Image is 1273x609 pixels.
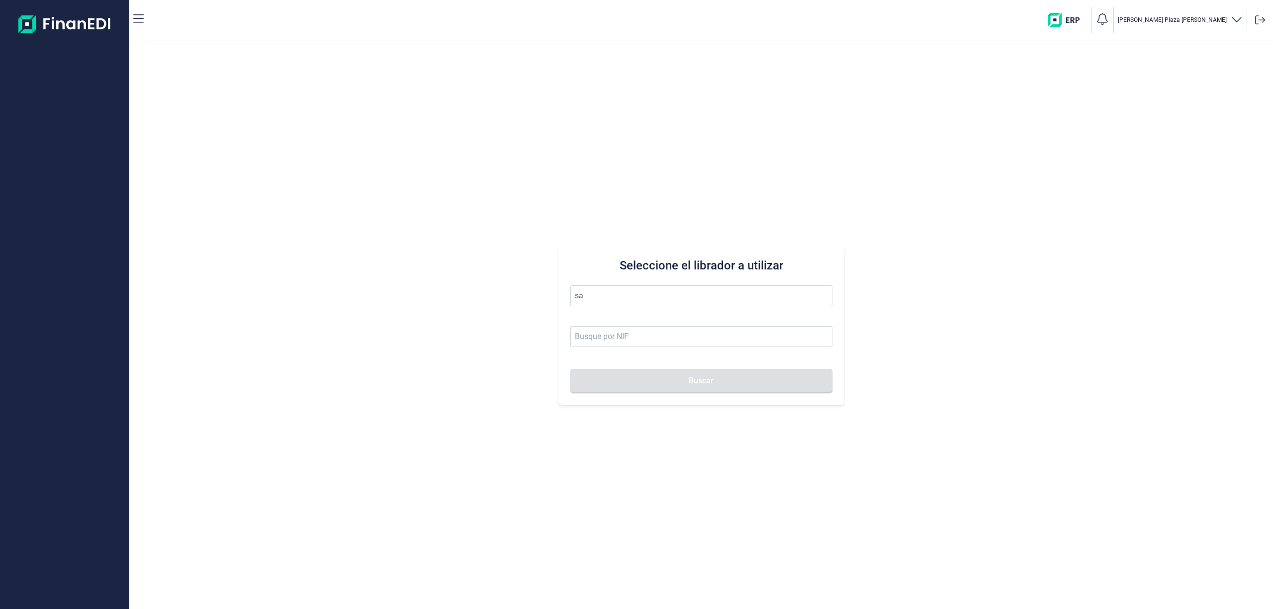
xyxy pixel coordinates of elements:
[570,326,832,347] input: Busque por NIF
[689,377,714,384] span: Buscar
[570,369,832,393] button: Buscar
[570,285,832,306] input: Seleccione la razón social
[1048,13,1087,27] img: erp
[1118,13,1243,27] button: [PERSON_NAME] Plaza [PERSON_NAME]
[1118,16,1227,24] p: [PERSON_NAME] Plaza [PERSON_NAME]
[570,258,832,273] h3: Seleccione el librador a utilizar
[18,8,111,40] img: Logo de aplicación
